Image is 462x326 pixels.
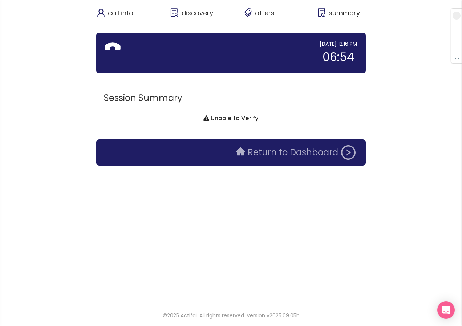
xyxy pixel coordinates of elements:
span: solution [170,8,179,17]
button: Return to Dashboard [232,145,360,160]
p: call info [108,7,133,19]
p: discovery [182,7,213,19]
div: [DATE] 12:16 PM [320,40,357,48]
div: call info [96,7,164,25]
div: 06:54 [320,48,357,66]
span: user [97,8,105,17]
p: summary [329,7,360,19]
span: phone [105,40,120,55]
h3: Unable to Verify [104,109,358,123]
p: offers [255,7,275,19]
span: tags [244,8,252,17]
div: Open Intercom Messenger [437,301,455,319]
div: Session Summary [104,91,358,105]
div: offers [243,7,311,25]
span: file-done [317,8,326,17]
div: discovery [170,7,238,25]
div: summary [317,7,360,25]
